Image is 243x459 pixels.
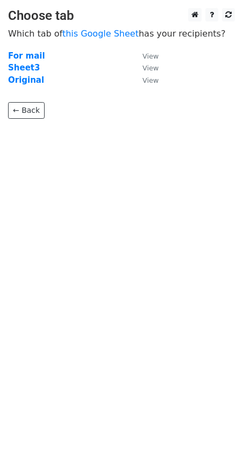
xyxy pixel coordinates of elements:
[8,8,235,24] h3: Choose tab
[132,51,159,61] a: View
[142,64,159,72] small: View
[62,28,139,39] a: this Google Sheet
[8,51,45,61] a: For mail
[132,75,159,85] a: View
[8,102,45,119] a: ← Back
[142,76,159,84] small: View
[8,75,44,85] a: Original
[8,63,40,73] a: Sheet3
[8,28,235,39] p: Which tab of has your recipients?
[132,63,159,73] a: View
[142,52,159,60] small: View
